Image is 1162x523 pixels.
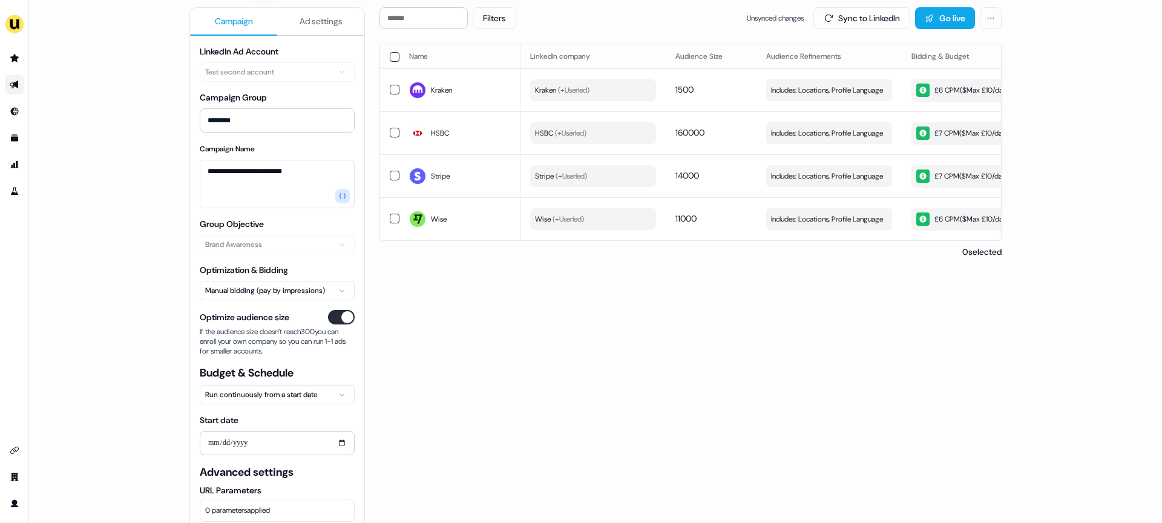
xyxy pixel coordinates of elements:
[915,7,975,29] button: Go live
[675,84,694,95] span: 1500
[747,12,804,24] span: Unsynced changes
[215,15,253,27] span: Campaign
[328,310,355,324] button: Optimize audience size
[771,170,883,182] span: Includes: Locations, Profile Language
[675,127,704,138] span: 160000
[766,165,892,187] button: Includes: Locations, Profile Language
[551,214,584,224] span: (+ Userled )
[200,327,355,356] span: If the audience size doesn’t reach 300 you can enroll your own company so you can run 1-1 ads for...
[200,265,288,275] label: Optimization & Bidding
[200,415,238,426] label: Start date
[911,79,1037,102] button: £6 CPM($Max £10/day)
[916,127,1008,140] div: £7 CPM ($ Max £10/day )
[911,122,1037,145] button: £7 CPM($Max £10/day)
[916,84,1009,97] div: £6 CPM ($ Max £10/day )
[399,44,520,68] th: Name
[431,170,450,182] span: Stripe
[200,366,355,380] span: Budget & Schedule
[530,122,656,144] button: HSBC (+Userled)
[771,84,883,96] span: Includes: Locations, Profile Language
[771,127,883,139] span: Includes: Locations, Profile Language
[431,127,449,139] span: HSBC
[553,128,586,138] span: (+ Userled )
[5,441,24,460] a: Go to integrations
[902,44,1047,68] th: Bidding & Budget
[5,467,24,487] a: Go to team
[675,213,697,224] span: 11000
[535,127,586,139] span: HSBC
[675,170,699,181] span: 14000
[5,182,24,201] a: Go to experiments
[530,79,656,101] button: Kraken (+Userled)
[200,219,264,229] label: Group Objective
[757,44,902,68] th: Audience Refinements
[200,484,355,496] label: URL Parameters
[530,208,656,230] button: Wise (+Userled)
[5,102,24,121] a: Go to Inbound
[766,122,892,144] button: Includes: Locations, Profile Language
[5,494,24,513] a: Go to profile
[200,311,289,323] span: Optimize audience size
[916,212,1009,226] div: £6 CPM ($ Max £10/day )
[300,15,343,27] span: Ad settings
[200,92,267,103] label: Campaign Group
[766,79,892,101] button: Includes: Locations, Profile Language
[556,85,589,95] span: (+ Userled )
[5,155,24,174] a: Go to attribution
[5,128,24,148] a: Go to templates
[911,208,1037,231] button: £6 CPM($Max £10/day)
[666,44,757,68] th: Audience Size
[530,165,656,187] button: Stripe (+Userled)
[431,84,452,96] span: Kraken
[520,44,666,68] th: LinkedIn company
[473,7,516,29] button: Filters
[766,208,892,230] button: Includes: Locations, Profile Language
[535,170,587,182] span: Stripe
[911,165,1037,188] button: £7 CPM($Max £10/day)
[205,504,270,516] span: 0 parameters applied
[200,144,255,154] label: Campaign Name
[431,213,447,225] span: Wise
[5,48,24,68] a: Go to prospects
[200,499,355,522] button: 0 parametersapplied
[535,84,589,96] span: Kraken
[554,171,587,181] span: (+ Userled )
[200,465,355,479] span: Advanced settings
[957,246,1002,258] p: 0 selected
[771,213,883,225] span: Includes: Locations, Profile Language
[5,75,24,94] a: Go to outbound experience
[535,213,584,225] span: Wise
[916,169,1008,183] div: £7 CPM ($ Max £10/day )
[200,46,278,57] label: LinkedIn Ad Account
[980,7,1002,29] button: More actions
[813,7,910,29] button: Sync to LinkedIn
